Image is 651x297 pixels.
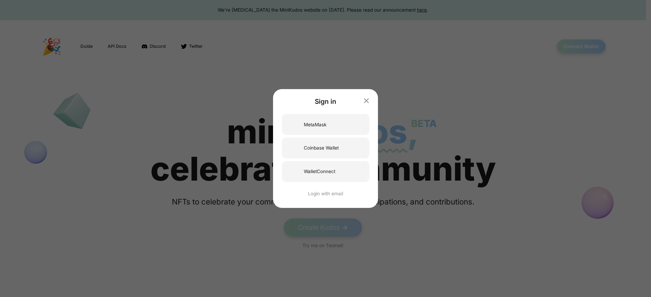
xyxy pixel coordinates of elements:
div: MetaMask [304,121,326,128]
button: WalletConnect [282,161,369,182]
button: Coinbase Wallet [282,138,369,158]
div: Coinbase Wallet [304,144,339,151]
button: MetaMask [282,114,369,135]
button: Login with email [282,190,369,197]
div: Sign in [282,97,369,107]
div: WalletConnect [304,168,335,175]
